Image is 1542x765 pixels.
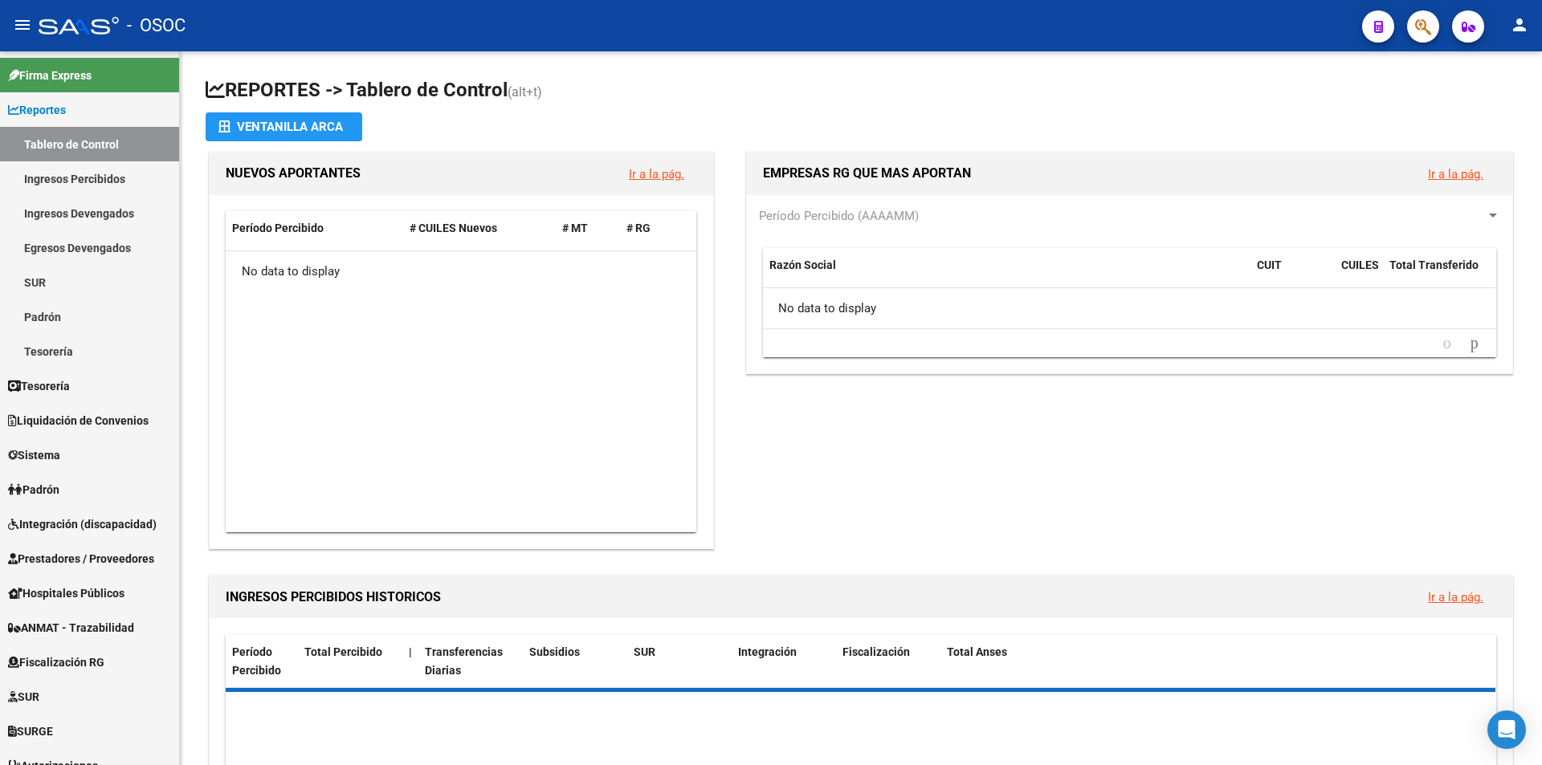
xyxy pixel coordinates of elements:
[769,258,836,271] span: Razón Social
[8,377,70,395] span: Tesorería
[8,515,157,533] span: Integración (discapacidad)
[836,635,940,688] datatable-header-cell: Fiscalización
[562,222,588,234] span: # MT
[627,635,732,688] datatable-header-cell: SUR
[947,645,1007,658] span: Total Anses
[226,635,298,688] datatable-header-cell: Período Percibido
[8,412,149,429] span: Liquidación de Convenios
[226,589,441,604] span: INGRESOS PERCIBIDOS HISTORICOS
[127,8,186,43] span: - OSOC
[8,550,154,568] span: Prestadores / Proveedores
[8,446,60,464] span: Sistema
[634,645,655,658] span: SUR
[508,84,542,100] span: (alt+t)
[206,112,362,141] button: Ventanilla ARCA
[13,15,32,35] mat-icon: menu
[8,722,53,740] span: SURGE
[1250,248,1335,301] datatable-header-cell: CUIT
[1510,15,1529,35] mat-icon: person
[1428,590,1483,604] a: Ir a la pág.
[206,77,1516,105] h1: REPORTES -> Tablero de Control
[616,159,697,189] button: Ir a la pág.
[418,635,523,688] datatable-header-cell: Transferencias Diarias
[763,248,1250,301] datatable-header-cell: Razón Social
[940,635,1483,688] datatable-header-cell: Total Anses
[232,222,324,234] span: Período Percibido
[402,635,418,688] datatable-header-cell: |
[8,619,134,637] span: ANMAT - Trazabilidad
[8,67,92,84] span: Firma Express
[1335,248,1383,301] datatable-header-cell: CUILES
[425,645,503,677] span: Transferencias Diarias
[556,211,620,246] datatable-header-cell: # MT
[1463,335,1486,352] a: go to next page
[738,645,797,658] span: Integración
[732,635,836,688] datatable-header-cell: Integración
[620,211,684,246] datatable-header-cell: # RG
[529,645,580,658] span: Subsidios
[1415,159,1496,189] button: Ir a la pág.
[304,645,382,658] span: Total Percibido
[226,165,361,181] span: NUEVOS APORTANTES
[8,481,59,498] span: Padrón
[1257,258,1282,271] span: CUIT
[1341,258,1379,271] span: CUILES
[626,222,651,234] span: # RG
[1383,248,1495,301] datatable-header-cell: Total Transferido
[218,112,349,141] div: Ventanilla ARCA
[410,222,497,234] span: # CUILES Nuevos
[1436,335,1458,352] a: go to previous page
[8,688,39,706] span: SUR
[226,211,403,246] datatable-header-cell: Período Percibido
[1415,582,1496,612] button: Ir a la pág.
[403,211,557,246] datatable-header-cell: # CUILES Nuevos
[232,645,281,677] span: Período Percibido
[842,645,910,658] span: Fiscalización
[1487,710,1526,749] div: Open Intercom Messenger
[629,167,684,181] a: Ir a la pág.
[8,653,104,671] span: Fiscalización RG
[759,209,919,223] span: Período Percibido (AAAAMM)
[523,635,627,688] datatable-header-cell: Subsidios
[1428,167,1483,181] a: Ir a la pág.
[226,251,696,291] div: No data to display
[409,645,412,658] span: |
[8,584,124,602] span: Hospitales Públicos
[8,101,66,119] span: Reportes
[298,635,402,688] datatable-header-cell: Total Percibido
[1389,258,1479,271] span: Total Transferido
[763,288,1495,328] div: No data to display
[763,165,971,181] span: EMPRESAS RG QUE MAS APORTAN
